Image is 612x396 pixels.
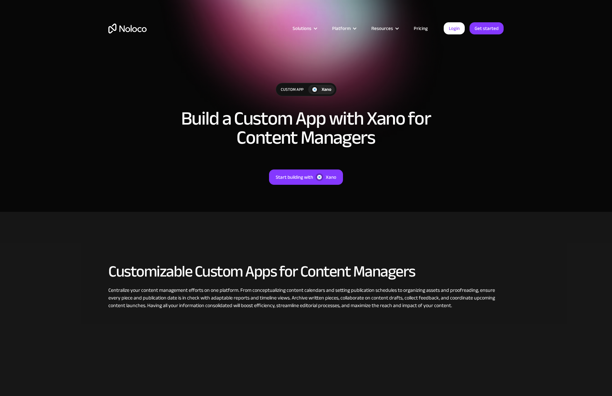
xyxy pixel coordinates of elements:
[163,109,449,147] h1: Build a Custom App with Xano for Content Managers
[276,173,313,181] div: Start building with
[108,263,504,280] h2: Customizable Custom Apps for Content Managers
[406,24,436,32] a: Pricing
[285,24,324,32] div: Solutions
[444,22,465,34] a: Login
[293,24,311,32] div: Solutions
[324,24,363,32] div: Platform
[269,169,343,185] a: Start building withXano
[470,22,504,34] a: Get started
[276,83,308,96] div: Custom App
[108,286,504,309] div: Centralize your content management efforts on one platform. From conceptualizing content calendar...
[108,24,147,33] a: home
[326,173,336,181] div: Xano
[322,86,331,93] div: Xano
[363,24,406,32] div: Resources
[332,24,351,32] div: Platform
[371,24,393,32] div: Resources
